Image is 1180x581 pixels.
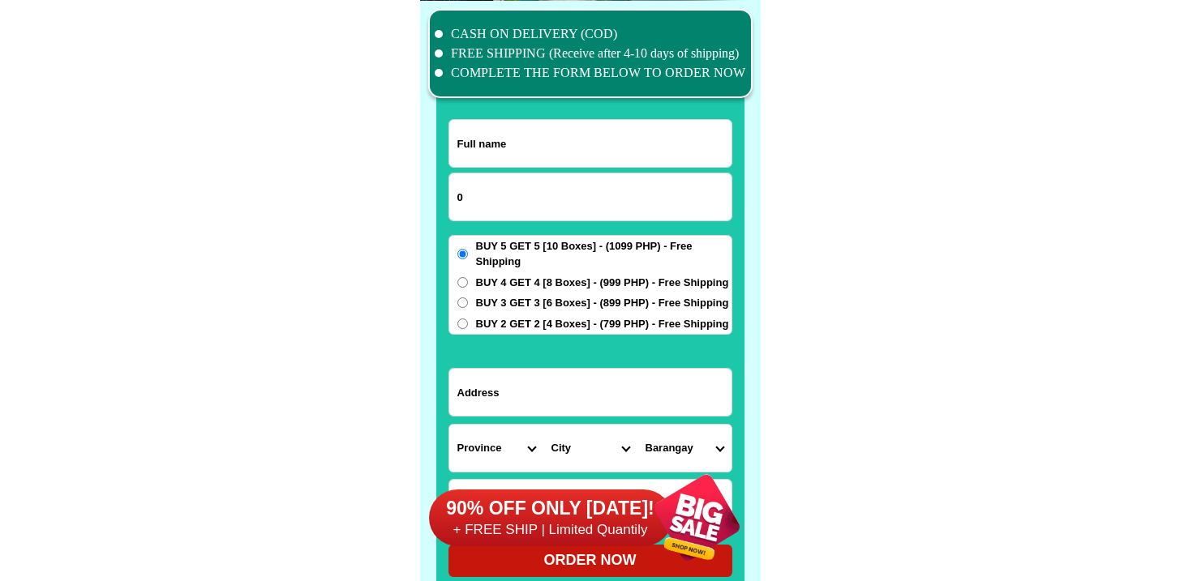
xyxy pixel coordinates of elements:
[435,44,746,63] li: FREE SHIPPING (Receive after 4-10 days of shipping)
[449,173,732,220] input: Input phone_number
[476,238,732,270] span: BUY 5 GET 5 [10 Boxes] - (1099 PHP) - Free Shipping
[435,63,746,83] li: COMPLETE THE FORM BELOW TO ORDER NOW
[543,425,637,472] select: Select district
[449,425,543,472] select: Select province
[429,521,672,539] h6: + FREE SHIP | Limited Quantily
[457,297,468,308] input: BUY 3 GET 3 [6 Boxes] - (899 PHP) - Free Shipping
[637,425,732,472] select: Select commune
[449,120,732,167] input: Input full_name
[476,295,729,311] span: BUY 3 GET 3 [6 Boxes] - (899 PHP) - Free Shipping
[457,249,468,259] input: BUY 5 GET 5 [10 Boxes] - (1099 PHP) - Free Shipping
[435,24,746,44] li: CASH ON DELIVERY (COD)
[476,316,729,332] span: BUY 2 GET 2 [4 Boxes] - (799 PHP) - Free Shipping
[449,369,732,416] input: Input address
[476,275,729,291] span: BUY 4 GET 4 [8 Boxes] - (999 PHP) - Free Shipping
[429,497,672,521] h6: 90% OFF ONLY [DATE]!
[457,277,468,288] input: BUY 4 GET 4 [8 Boxes] - (999 PHP) - Free Shipping
[457,318,468,329] input: BUY 2 GET 2 [4 Boxes] - (799 PHP) - Free Shipping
